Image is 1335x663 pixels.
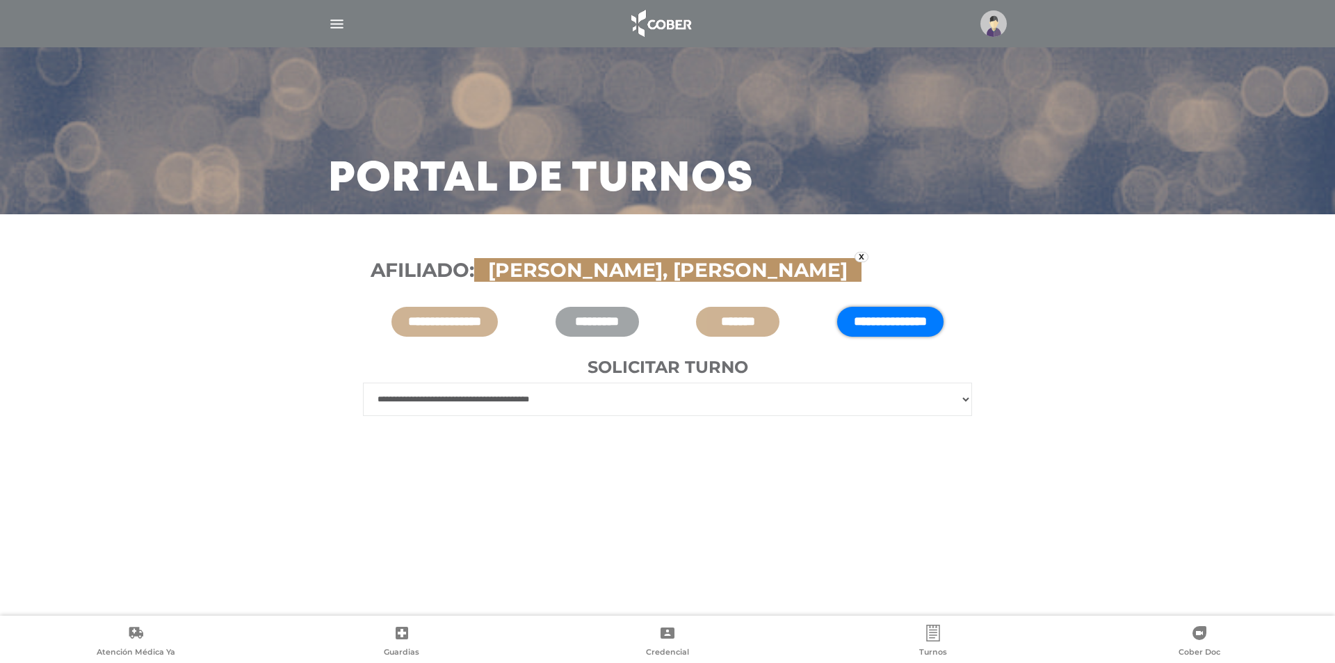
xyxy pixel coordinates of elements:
img: profile-placeholder.svg [980,10,1007,37]
h4: Solicitar turno [363,358,972,378]
span: Atención Médica Ya [97,647,175,660]
img: Cober_menu-lines-white.svg [328,15,346,33]
a: Turnos [800,625,1066,660]
span: Turnos [919,647,947,660]
span: Credencial [646,647,689,660]
h3: Portal de turnos [328,161,754,198]
a: Atención Médica Ya [3,625,268,660]
span: Guardias [384,647,419,660]
a: x [855,252,868,262]
span: [PERSON_NAME], [PERSON_NAME] [481,258,855,282]
span: Cober Doc [1179,647,1220,660]
h3: Afiliado: [371,259,964,282]
a: Cober Doc [1067,625,1332,660]
img: logo_cober_home-white.png [624,7,697,40]
a: Credencial [535,625,800,660]
a: Guardias [268,625,534,660]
